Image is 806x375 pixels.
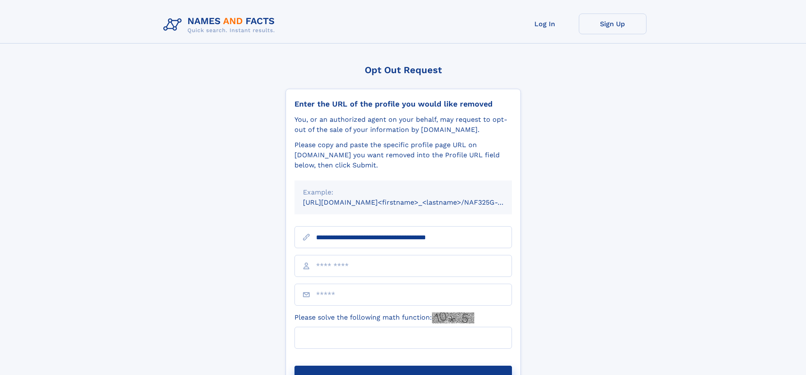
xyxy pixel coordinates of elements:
div: Example: [303,187,503,197]
div: Enter the URL of the profile you would like removed [294,99,512,109]
a: Sign Up [579,14,646,34]
img: Logo Names and Facts [160,14,282,36]
div: Please copy and paste the specific profile page URL on [DOMAIN_NAME] you want removed into the Pr... [294,140,512,170]
div: You, or an authorized agent on your behalf, may request to opt-out of the sale of your informatio... [294,115,512,135]
div: Opt Out Request [286,65,521,75]
a: Log In [511,14,579,34]
label: Please solve the following math function: [294,312,474,323]
small: [URL][DOMAIN_NAME]<firstname>_<lastname>/NAF325G-xxxxxxxx [303,198,528,206]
